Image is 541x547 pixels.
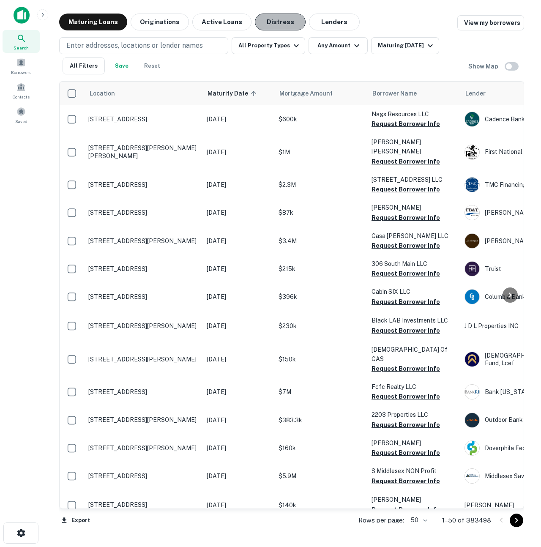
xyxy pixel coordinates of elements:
[372,325,440,336] button: Request Borrower Info
[255,14,306,30] button: Distress
[465,112,479,126] img: picture
[372,156,440,167] button: Request Borrower Info
[207,321,270,331] p: [DATE]
[407,514,429,526] div: 50
[88,237,198,245] p: [STREET_ADDRESS][PERSON_NAME]
[108,57,135,74] button: Save your search to get updates of matches that match your search criteria.
[207,115,270,124] p: [DATE]
[88,501,198,509] p: [STREET_ADDRESS]
[207,443,270,453] p: [DATE]
[11,69,31,76] span: Borrowers
[279,236,363,246] p: $3.4M
[88,265,198,273] p: [STREET_ADDRESS]
[274,82,367,105] th: Mortgage Amount
[59,37,228,54] button: Enter addresses, locations or lender names
[232,37,305,54] button: All Property Types
[279,416,363,425] p: $383.3k
[208,88,259,98] span: Maturity Date
[510,514,523,527] button: Go to next page
[207,292,270,301] p: [DATE]
[372,213,440,223] button: Request Borrower Info
[207,148,270,157] p: [DATE]
[279,115,363,124] p: $600k
[279,148,363,157] p: $1M
[3,104,40,126] a: Saved
[465,441,479,455] img: picture
[465,178,479,192] img: picture
[88,293,198,301] p: [STREET_ADDRESS]
[279,88,344,98] span: Mortgage Amount
[207,208,270,217] p: [DATE]
[88,356,198,363] p: [STREET_ADDRESS][PERSON_NAME]
[88,388,198,396] p: [STREET_ADDRESS]
[88,472,198,480] p: [STREET_ADDRESS]
[88,322,198,330] p: [STREET_ADDRESS][PERSON_NAME]
[465,262,479,276] img: picture
[207,236,270,246] p: [DATE]
[88,181,198,189] p: [STREET_ADDRESS]
[372,448,440,458] button: Request Borrower Info
[88,209,198,216] p: [STREET_ADDRESS]
[499,479,541,520] div: Chat Widget
[465,352,479,366] img: picture
[372,203,456,212] p: [PERSON_NAME]
[372,175,456,184] p: [STREET_ADDRESS] LLC
[372,364,440,374] button: Request Borrower Info
[279,471,363,481] p: $5.9M
[372,391,440,402] button: Request Borrower Info
[88,144,198,159] p: [STREET_ADDRESS][PERSON_NAME][PERSON_NAME]
[3,30,40,53] a: Search
[465,469,479,483] img: picture
[372,287,456,296] p: Cabin SIX LLC
[358,515,404,525] p: Rows per page:
[14,7,30,24] img: capitalize-icon.png
[372,382,456,391] p: Fcfc Realty LLC
[279,180,363,189] p: $2.3M
[207,416,270,425] p: [DATE]
[59,514,92,527] button: Export
[465,385,479,399] img: picture
[139,57,166,74] button: Reset
[192,14,251,30] button: Active Loans
[13,93,30,100] span: Contacts
[131,14,189,30] button: Originations
[202,82,274,105] th: Maturity Date
[279,292,363,301] p: $396k
[88,416,198,424] p: [STREET_ADDRESS][PERSON_NAME]
[372,231,456,241] p: Casa [PERSON_NAME] LLC
[465,88,486,98] span: Lender
[14,44,29,51] span: Search
[465,290,479,304] img: picture
[465,205,479,220] img: picture
[3,55,40,77] a: Borrowers
[66,41,203,51] p: Enter addresses, locations or lender names
[372,438,456,448] p: [PERSON_NAME]
[372,505,440,515] button: Request Borrower Info
[309,37,368,54] button: Any Amount
[207,355,270,364] p: [DATE]
[372,241,440,251] button: Request Borrower Info
[465,234,479,248] img: picture
[367,82,460,105] th: Borrower Name
[372,259,456,268] p: 306 South Main LLC
[309,14,360,30] button: Lenders
[372,410,456,419] p: 2203 Properties LLC
[372,345,456,364] p: [DEMOGRAPHIC_DATA] Of CAS
[372,420,440,430] button: Request Borrower Info
[207,264,270,273] p: [DATE]
[3,79,40,102] a: Contacts
[279,321,363,331] p: $230k
[207,471,270,481] p: [DATE]
[372,184,440,194] button: Request Borrower Info
[59,14,127,30] button: Maturing Loans
[207,180,270,189] p: [DATE]
[89,88,115,98] span: Location
[468,62,500,71] h6: Show Map
[63,57,105,74] button: All Filters
[84,82,202,105] th: Location
[372,119,440,129] button: Request Borrower Info
[371,37,439,54] button: Maturing [DATE]
[372,137,456,156] p: [PERSON_NAME] [PERSON_NAME]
